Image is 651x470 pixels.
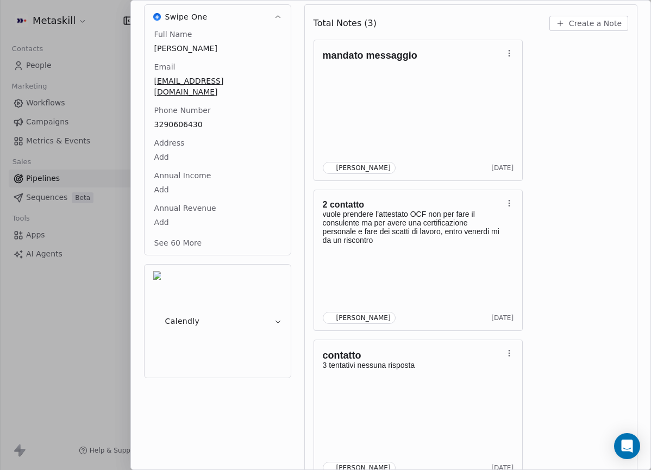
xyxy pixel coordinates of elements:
h3: 2 contatto [323,200,503,210]
span: [PERSON_NAME] [154,43,281,54]
h1: mandato messaggio [323,50,503,61]
div: [PERSON_NAME] [336,164,391,172]
span: 3290606430 [154,119,281,130]
img: G [324,314,333,322]
img: Swipe One [153,13,161,21]
span: Swipe One [165,11,208,22]
span: [DATE] [491,314,514,322]
p: vuole prendere l’attestato OCF non per fare il consulente ma per avere una certificazione persona... [323,210,503,245]
span: Email [152,61,178,72]
span: Add [154,217,281,228]
span: Calendly [165,316,200,327]
h1: contatto [323,350,503,361]
div: Open Intercom Messenger [614,433,640,459]
span: Add [154,184,281,195]
div: [PERSON_NAME] [336,314,391,322]
span: Phone Number [152,105,213,116]
span: [DATE] [491,164,514,172]
p: 3 tentativi nessuna risposta [323,361,503,369]
div: Swipe OneSwipe One [145,29,291,255]
button: See 60 More [148,233,209,253]
span: [EMAIL_ADDRESS][DOMAIN_NAME] [154,76,281,97]
span: Annual Revenue [152,203,218,214]
span: Annual Income [152,170,214,181]
img: Calendly [153,271,161,371]
button: Create a Note [549,16,628,31]
button: Swipe OneSwipe One [145,5,291,29]
span: Total Notes (3) [314,17,377,30]
button: CalendlyCalendly [145,265,291,378]
img: G [324,164,333,172]
span: Full Name [152,29,195,40]
span: Add [154,152,281,162]
span: Create a Note [569,18,622,29]
span: Address [152,137,187,148]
